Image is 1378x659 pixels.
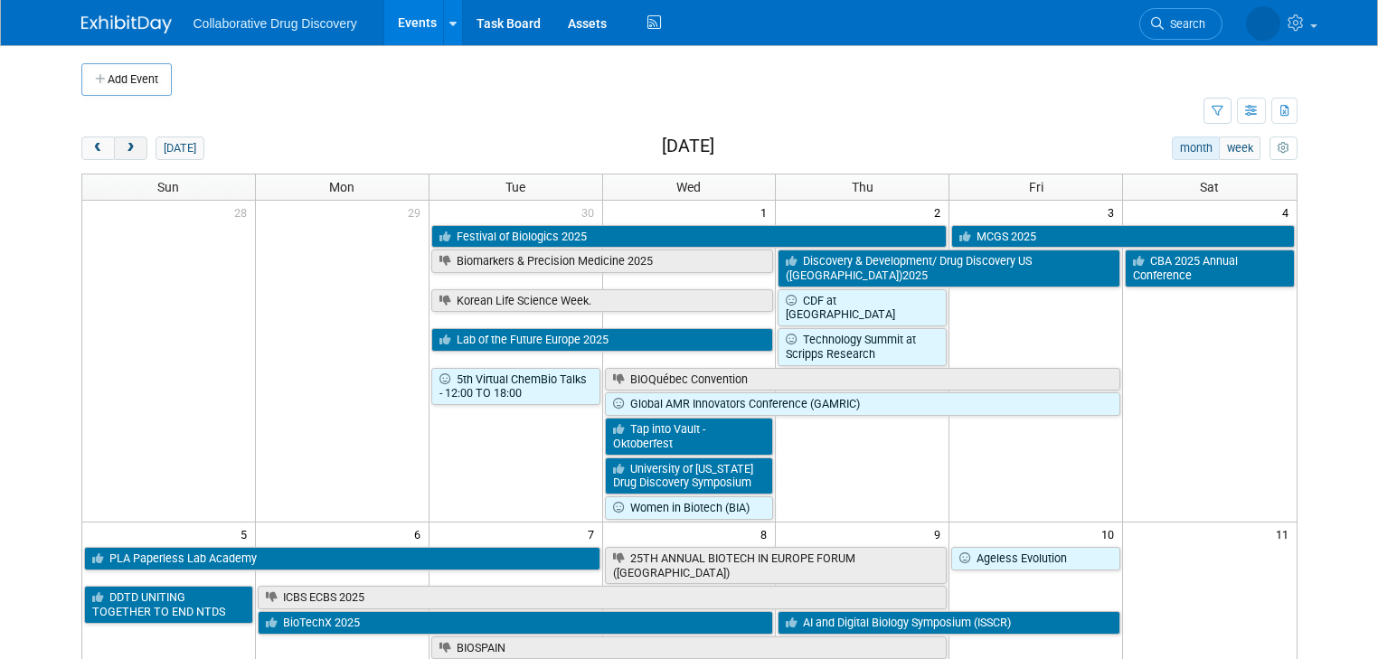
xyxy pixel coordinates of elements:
[1139,8,1222,40] a: Search
[1246,6,1280,41] img: Amanda Briggs
[676,180,701,194] span: Wed
[605,457,774,494] a: University of [US_STATE] Drug Discovery Symposium
[605,418,774,455] a: Tap into Vault - Oktoberfest
[1200,180,1219,194] span: Sat
[406,201,429,223] span: 29
[605,368,1121,391] a: BIOQuébec Convention
[605,496,774,520] a: Women in Biotech (BIA)
[431,249,774,273] a: Biomarkers & Precision Medicine 2025
[778,249,1120,287] a: Discovery & Development/ Drug Discovery US ([GEOGRAPHIC_DATA])2025
[932,201,949,223] span: 2
[1100,522,1122,545] span: 10
[81,63,172,96] button: Add Event
[1125,249,1294,287] a: CBA 2025 Annual Conference
[1164,17,1205,31] span: Search
[852,180,873,194] span: Thu
[258,611,774,635] a: BioTechX 2025
[329,180,354,194] span: Mon
[1274,522,1297,545] span: 11
[193,16,357,31] span: Collaborative Drug Discovery
[157,180,179,194] span: Sun
[605,547,948,584] a: 25TH ANNUAL BIOTECH IN EUROPE FORUM ([GEOGRAPHIC_DATA])
[431,289,774,313] a: Korean Life Science Week.
[778,289,947,326] a: CDF at [GEOGRAPHIC_DATA]
[431,368,600,405] a: 5th Virtual ChemBio Talks - 12:00 TO 18:00
[759,201,775,223] span: 1
[759,522,775,545] span: 8
[1280,201,1297,223] span: 4
[505,180,525,194] span: Tue
[431,328,774,352] a: Lab of the Future Europe 2025
[580,201,602,223] span: 30
[951,225,1294,249] a: MCGS 2025
[1219,137,1260,160] button: week
[932,522,949,545] span: 9
[605,392,1121,416] a: Global AMR Innovators Conference (GAMRIC)
[114,137,147,160] button: next
[258,586,947,609] a: ICBS ECBS 2025
[239,522,255,545] span: 5
[84,547,600,570] a: PLA Paperless Lab Academy
[1106,201,1122,223] span: 3
[81,15,172,33] img: ExhibitDay
[81,137,115,160] button: prev
[84,586,253,623] a: DDTD UNITING TOGETHER TO END NTDS
[951,547,1120,570] a: Ageless Evolution
[232,201,255,223] span: 28
[778,328,947,365] a: Technology Summit at Scripps Research
[1269,137,1297,160] button: myCustomButton
[431,225,948,249] a: Festival of Biologics 2025
[156,137,203,160] button: [DATE]
[1029,180,1043,194] span: Fri
[1278,143,1289,155] i: Personalize Calendar
[662,137,714,156] h2: [DATE]
[1172,137,1220,160] button: month
[412,522,429,545] span: 6
[586,522,602,545] span: 7
[778,611,1120,635] a: AI and Digital Biology Symposium (ISSCR)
